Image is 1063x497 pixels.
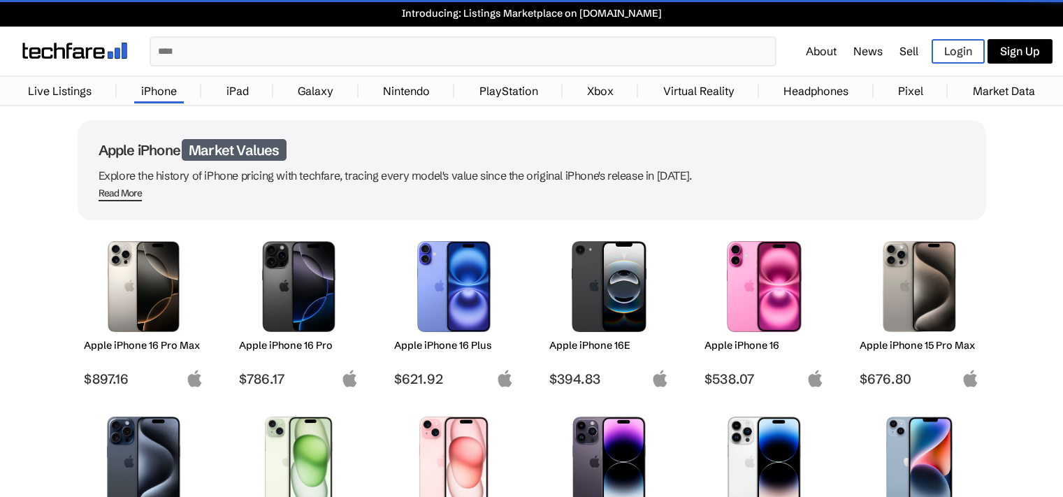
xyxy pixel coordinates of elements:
[543,234,676,387] a: iPhone 16E Apple iPhone 16E $394.83 apple-logo
[182,139,287,161] span: Market Values
[239,339,359,352] h2: Apple iPhone 16 Pro
[580,77,621,105] a: Xbox
[84,370,203,387] span: $897.16
[376,77,437,105] a: Nintendo
[870,241,969,332] img: iPhone 15 Pro Max
[853,44,883,58] a: News
[219,77,256,105] a: iPad
[715,241,813,332] img: iPhone 16
[291,77,340,105] a: Galaxy
[891,77,930,105] a: Pixel
[388,234,521,387] a: iPhone 16 Plus Apple iPhone 16 Plus $621.92 apple-logo
[962,370,979,387] img: apple-logo
[250,241,348,332] img: iPhone 16 Pro
[239,370,359,387] span: $786.17
[704,339,824,352] h2: Apple iPhone 16
[853,234,986,387] a: iPhone 15 Pro Max Apple iPhone 15 Pro Max $676.80 apple-logo
[651,370,669,387] img: apple-logo
[656,77,742,105] a: Virtual Reality
[549,370,669,387] span: $394.83
[99,141,965,159] h1: Apple iPhone
[860,339,979,352] h2: Apple iPhone 15 Pro Max
[776,77,855,105] a: Headphones
[94,241,193,332] img: iPhone 16 Pro Max
[988,39,1053,64] a: Sign Up
[134,77,184,105] a: iPhone
[186,370,203,387] img: apple-logo
[21,77,99,105] a: Live Listings
[698,234,831,387] a: iPhone 16 Apple iPhone 16 $538.07 apple-logo
[932,39,985,64] a: Login
[549,339,669,352] h2: Apple iPhone 16E
[560,241,658,332] img: iPhone 16E
[78,234,210,387] a: iPhone 16 Pro Max Apple iPhone 16 Pro Max $897.16 apple-logo
[806,44,837,58] a: About
[394,339,514,352] h2: Apple iPhone 16 Plus
[472,77,545,105] a: PlayStation
[807,370,824,387] img: apple-logo
[7,7,1056,20] a: Introducing: Listings Marketplace on [DOMAIN_NAME]
[405,241,503,332] img: iPhone 16 Plus
[233,234,366,387] a: iPhone 16 Pro Apple iPhone 16 Pro $786.17 apple-logo
[84,339,203,352] h2: Apple iPhone 16 Pro Max
[394,370,514,387] span: $621.92
[99,166,965,185] p: Explore the history of iPhone pricing with techfare, tracing every model's value since the origin...
[860,370,979,387] span: $676.80
[341,370,359,387] img: apple-logo
[22,43,127,59] img: techfare logo
[496,370,514,387] img: apple-logo
[99,187,143,199] div: Read More
[966,77,1042,105] a: Market Data
[704,370,824,387] span: $538.07
[899,44,918,58] a: Sell
[99,187,143,201] span: Read More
